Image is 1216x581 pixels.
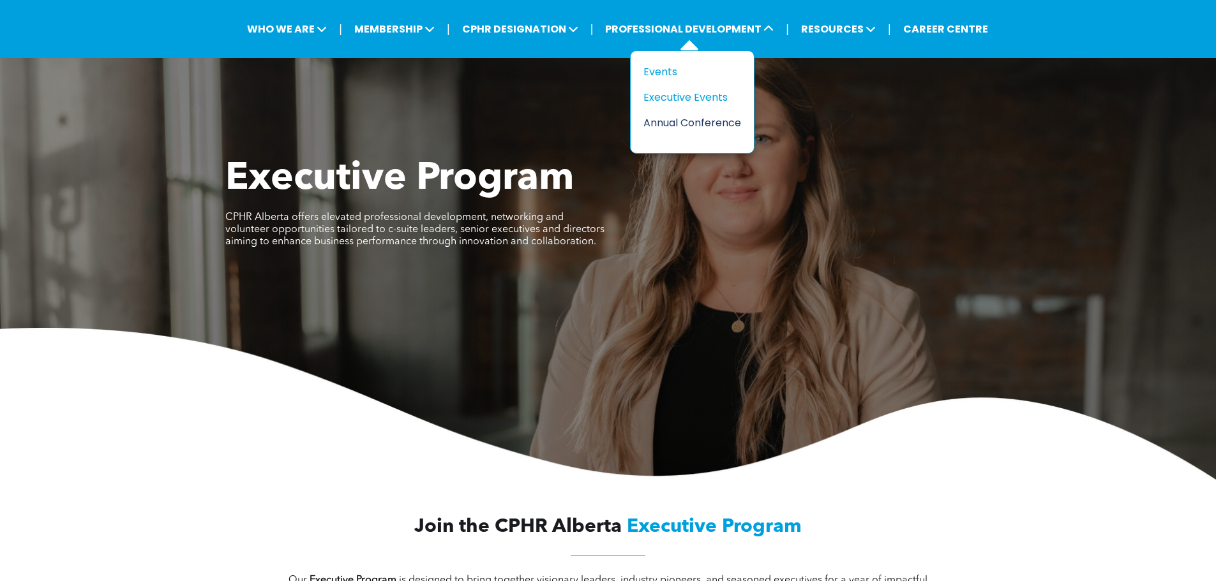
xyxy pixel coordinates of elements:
span: Executive Program [225,160,574,198]
span: CPHR Alberta offers elevated professional development, networking and volunteer opportunities tai... [225,212,604,247]
span: RESOURCES [797,17,880,41]
span: PROFESSIONAL DEVELOPMENT [601,17,777,41]
li: | [339,16,342,42]
span: CPHR DESIGNATION [458,17,582,41]
a: CAREER CENTRE [899,17,992,41]
li: | [447,16,450,42]
a: Events [643,64,741,80]
li: | [590,16,594,42]
span: Executive Program [627,517,802,536]
div: Events [643,64,732,80]
li: | [888,16,891,42]
span: Join the CPHR Alberta [414,517,622,536]
span: WHO WE ARE [243,17,331,41]
div: Executive Events [643,89,732,105]
a: Executive Events [643,89,741,105]
div: Annual Conference [643,115,732,131]
span: MEMBERSHIP [350,17,439,41]
a: Annual Conference [643,115,741,131]
li: | [786,16,789,42]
